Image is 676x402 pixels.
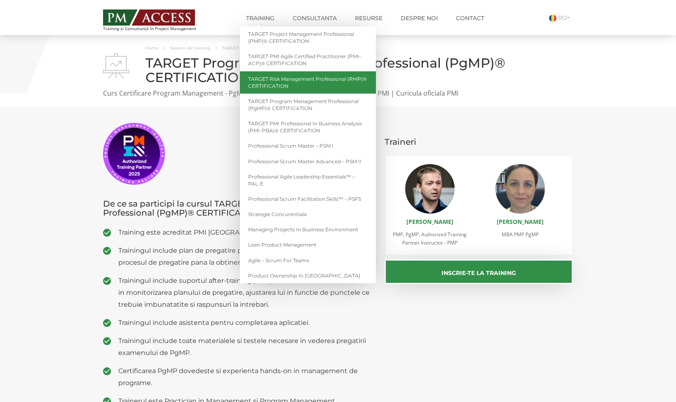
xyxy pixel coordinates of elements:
[240,191,376,207] a: Professional Scrum Facilitation Skills™ – PSFS
[118,317,372,329] span: Trainingul include asistenta pentru completarea aplicatiei.
[103,89,573,98] p: Curs Certificare Program Management - PgMP Exam Prep | Authorized Training Partner PMI | Curicula...
[118,335,372,359] span: Trainingul include toate materialele si testele necesare in vederea pregatirii examenului de PgMP.
[240,26,376,49] a: TARGET Project Management Professional (PMP)® CERTIFICATION
[146,45,158,51] a: Home
[103,26,211,31] span: Training și Consultanță în Project Management
[240,237,376,252] a: Lean Product Management
[240,207,376,222] a: Strategie Concurentiala
[170,45,210,51] a: Sesiuni de training
[286,10,343,26] a: Consultanta
[103,199,372,217] h3: De ce sa participi la cursul TARGET Program Management Professional (PgMP)® CERTIFICATION
[549,14,556,22] img: Romana
[240,10,281,26] a: Training
[385,259,573,284] button: Inscrie-te la training
[240,222,376,237] a: Managing Projects in Business Environment
[240,94,376,116] a: TARGET Program Management Professional (PgMP)® CERTIFICATION
[450,10,491,26] a: Contact
[240,253,376,268] a: Agile – Scrum for Teams
[240,49,376,71] a: TARGET PMI Agile Certified Practitioner (PMI-ACP)® CERTIFICATION
[240,169,376,191] a: Professional Agile Leadership Essentials™ – PAL-E
[103,9,195,26] img: PM ACCESS - Echipa traineri si consultanti certificati PMP: Narciss Popescu, Mihai Olaru, Monica ...
[495,164,545,214] img: Monica Gaita
[385,137,573,146] h3: Traineri
[240,116,376,138] a: TARGET PMI Professional in Business Analysis (PMI-PBA)® CERTIFICATION
[240,138,376,153] a: Professional Scrum Master – PSM I
[406,218,453,226] a: [PERSON_NAME]
[240,154,376,169] a: Professional Scrum Master Advanced – PSM II
[118,244,372,268] span: Trainingul include plan de pregatire personalizat after-training si asistenta in procesul de preg...
[549,14,573,21] a: RO
[240,268,376,283] a: Product Ownership in [GEOGRAPHIC_DATA]
[103,54,129,79] img: TARGET Program Management Professional (PgMP)® CERTIFICATION
[240,71,376,94] a: TARGET Risk Management Professional (RMP)® CERTIFICATION
[118,226,372,238] span: Training este acreditat PMI [GEOGRAPHIC_DATA]
[118,275,372,310] span: Trainingul include suportul after-training pe o perioada de 6 luni care consta in monitorizarea p...
[502,231,539,238] span: MBA PMP PgMP
[222,45,369,51] span: TARGET Program Management Professional (PgMP)® CERTIFICATION
[349,10,389,26] a: Resurse
[394,10,444,26] a: Despre noi
[118,365,372,389] span: Certificarea PgMP dovedeste si experienta hands-on in management de programe.
[103,7,211,31] a: Training și Consultanță în Project Management
[393,231,467,246] span: PMP, PgMP, Authorized Training Partner Instructor - PMP
[497,218,544,226] a: [PERSON_NAME]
